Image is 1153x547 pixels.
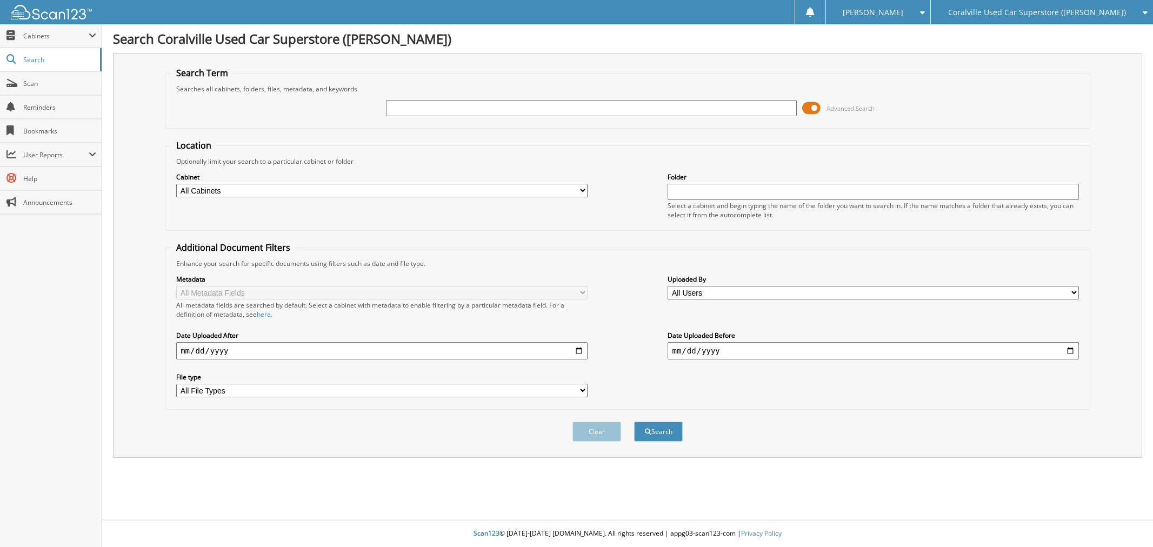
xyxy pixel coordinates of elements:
[176,342,587,359] input: start
[827,104,875,112] span: Advanced Search
[668,331,1078,340] label: Date Uploaded Before
[23,103,96,112] span: Reminders
[171,84,1084,94] div: Searches all cabinets, folders, files, metadata, and keywords
[113,30,1142,48] h1: Search Coralville Used Car Superstore ([PERSON_NAME])
[843,9,903,16] span: [PERSON_NAME]
[171,139,217,151] legend: Location
[668,275,1078,284] label: Uploaded By
[176,172,587,182] label: Cabinet
[171,242,296,254] legend: Additional Document Filters
[257,310,271,319] a: here
[171,157,1084,166] div: Optionally limit your search to a particular cabinet or folder
[474,529,499,538] span: Scan123
[668,342,1078,359] input: end
[23,79,96,88] span: Scan
[176,372,587,382] label: File type
[11,5,92,19] img: scan123-logo-white.svg
[741,529,782,538] a: Privacy Policy
[176,275,587,284] label: Metadata
[23,31,89,41] span: Cabinets
[171,259,1084,268] div: Enhance your search for specific documents using filters such as date and file type.
[572,422,621,442] button: Clear
[171,67,234,79] legend: Search Term
[1099,495,1153,547] iframe: Chat Widget
[23,55,95,64] span: Search
[23,150,89,159] span: User Reports
[634,422,683,442] button: Search
[23,174,96,183] span: Help
[176,331,587,340] label: Date Uploaded After
[668,201,1078,219] div: Select a cabinet and begin typing the name of the folder you want to search in. If the name match...
[23,198,96,207] span: Announcements
[102,521,1153,547] div: © [DATE]-[DATE] [DOMAIN_NAME]. All rights reserved | appg03-scan123-com |
[668,172,1078,182] label: Folder
[23,126,96,136] span: Bookmarks
[176,301,587,319] div: All metadata fields are searched by default. Select a cabinet with metadata to enable filtering b...
[948,9,1126,16] span: Coralville Used Car Superstore ([PERSON_NAME])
